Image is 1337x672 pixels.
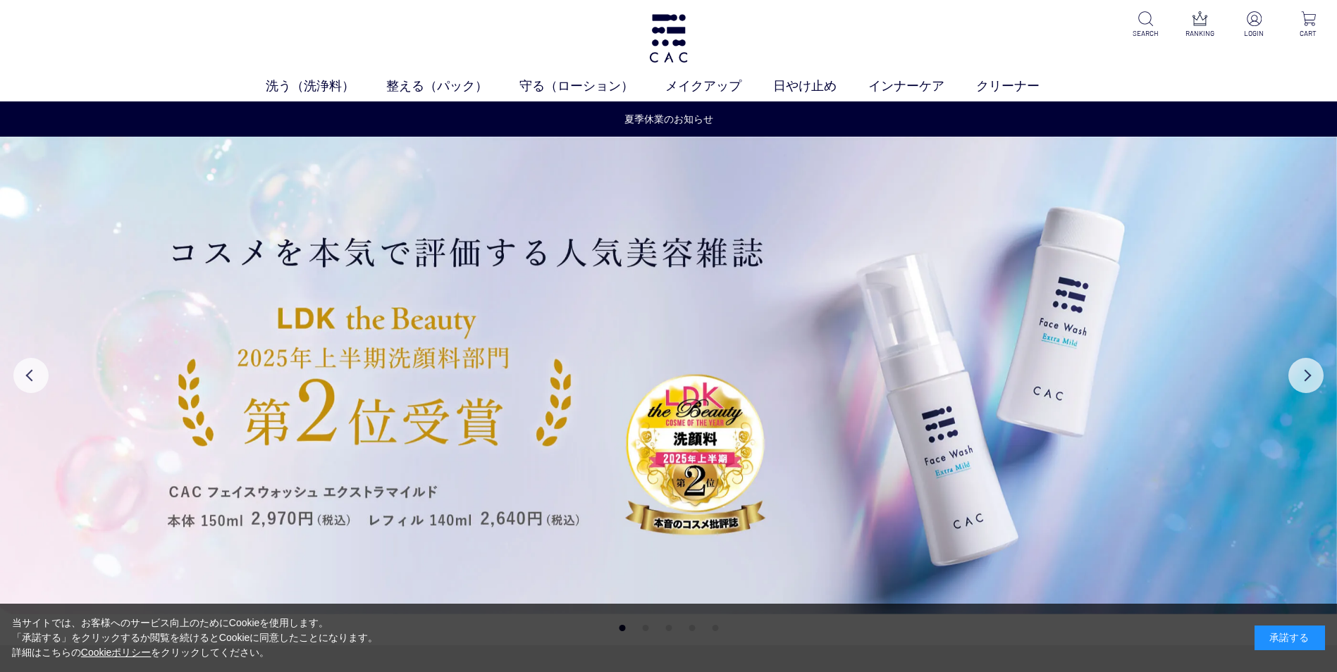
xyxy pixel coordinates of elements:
a: RANKING [1183,11,1217,39]
a: SEARCH [1128,11,1163,39]
a: メイクアップ [665,77,773,96]
a: 日やけ止め [773,77,868,96]
button: Previous [13,358,49,393]
p: LOGIN [1237,28,1271,39]
div: 承諾する [1255,626,1325,650]
button: Next [1288,358,1324,393]
p: SEARCH [1128,28,1163,39]
p: CART [1291,28,1326,39]
a: CART [1291,11,1326,39]
a: 整える（パック） [386,77,519,96]
a: インナーケア [868,77,976,96]
a: LOGIN [1237,11,1271,39]
p: RANKING [1183,28,1217,39]
a: クリーナー [976,77,1071,96]
a: 洗う（洗浄料） [266,77,386,96]
a: Cookieポリシー [81,647,152,658]
img: logo [647,14,690,63]
a: 守る（ローション） [519,77,665,96]
a: 夏季休業のお知らせ [624,112,713,127]
div: 当サイトでは、お客様へのサービス向上のためにCookieを使用します。 「承諾する」をクリックするか閲覧を続けるとCookieに同意したことになります。 詳細はこちらの をクリックしてください。 [12,616,378,660]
